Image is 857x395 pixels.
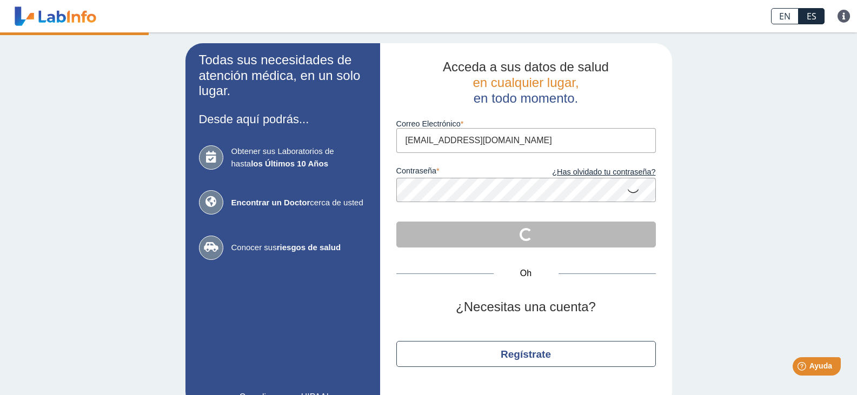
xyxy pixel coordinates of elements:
font: los Últimos 10 Años [251,159,328,168]
font: ¿Has olvidado tu contraseña? [552,168,655,176]
font: Conocer sus [231,243,277,252]
font: Regístrate [501,349,551,360]
font: Acceda a sus datos de salud [443,59,609,74]
font: en todo momento. [474,91,578,105]
font: cerca de usted [310,198,363,207]
font: en cualquier lugar, [473,75,579,90]
font: Todas sus necesidades de atención médica, en un solo lugar. [199,52,361,98]
font: Obtener sus Laboratorios de hasta [231,146,334,168]
font: ¿Necesitas una cuenta? [456,299,596,314]
font: Correo Electrónico [396,119,461,128]
font: contraseña [396,166,436,175]
button: Regístrate [396,341,656,367]
a: ¿Has olvidado tu contraseña? [526,166,656,178]
iframe: Lanzador de widgets de ayuda [761,353,845,383]
font: EN [779,10,790,22]
font: Desde aquí podrás... [199,112,309,126]
font: Oh [520,269,532,278]
font: ES [807,10,816,22]
font: Encontrar un Doctor [231,198,310,207]
font: riesgos de salud [277,243,341,252]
